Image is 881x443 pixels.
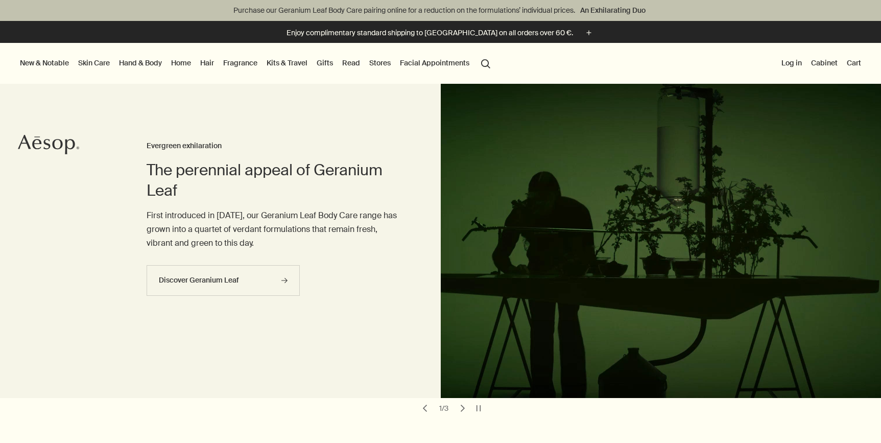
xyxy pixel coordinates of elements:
a: Hand & Body [117,56,164,69]
button: Stores [367,56,393,69]
a: Skin Care [76,56,112,69]
p: First introduced in [DATE], our Geranium Leaf Body Care range has grown into a quartet of verdant... [147,208,399,250]
button: pause [471,401,486,415]
button: Open search [477,53,495,73]
button: previous slide [418,401,432,415]
p: Enjoy complimentary standard shipping to [GEOGRAPHIC_DATA] on all orders over 60 €. [287,28,573,38]
svg: Aesop [18,134,79,155]
button: Log in [779,56,804,69]
a: Aesop [18,134,79,157]
button: New & Notable [18,56,71,69]
a: Hair [198,56,216,69]
a: An Exhilarating Duo [578,5,648,16]
a: Kits & Travel [265,56,309,69]
nav: supplementary [779,43,863,84]
p: Purchase our Geranium Leaf Body Care pairing online for a reduction on the formulations’ individu... [10,5,871,16]
div: 1 / 3 [436,404,451,413]
h3: Evergreen exhilaration [147,140,399,152]
a: Facial Appointments [398,56,471,69]
a: Discover Geranium Leaf [147,265,300,296]
button: Enjoy complimentary standard shipping to [GEOGRAPHIC_DATA] on all orders over 60 €. [287,27,594,39]
h2: The perennial appeal of Geranium Leaf [147,160,399,201]
a: Read [340,56,362,69]
a: Fragrance [221,56,259,69]
nav: primary [18,43,495,84]
a: Home [169,56,193,69]
a: Gifts [315,56,335,69]
a: Cabinet [809,56,840,69]
button: Cart [845,56,863,69]
button: next slide [456,401,470,415]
